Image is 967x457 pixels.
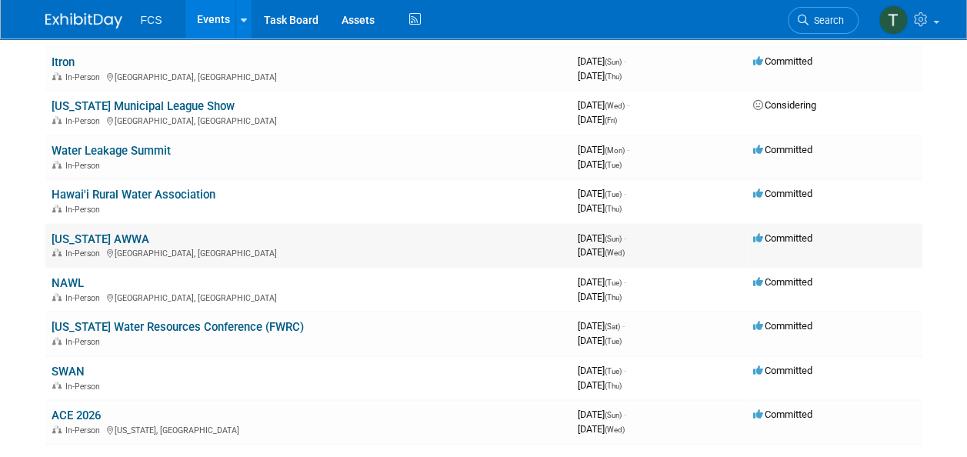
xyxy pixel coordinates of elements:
[52,291,565,303] div: [GEOGRAPHIC_DATA], [GEOGRAPHIC_DATA]
[141,14,162,26] span: FCS
[753,55,812,67] span: Committed
[52,232,149,246] a: [US_STATE] AWWA
[578,70,622,82] span: [DATE]
[624,365,626,376] span: -
[578,276,626,288] span: [DATE]
[52,423,565,435] div: [US_STATE], [GEOGRAPHIC_DATA]
[578,365,626,376] span: [DATE]
[622,320,625,332] span: -
[578,291,622,302] span: [DATE]
[52,72,62,80] img: In-Person Event
[578,379,622,391] span: [DATE]
[578,99,629,111] span: [DATE]
[45,13,122,28] img: ExhibitDay
[52,337,62,345] img: In-Person Event
[753,320,812,332] span: Committed
[624,409,626,420] span: -
[605,235,622,243] span: (Sun)
[52,144,171,158] a: Water Leakage Summit
[605,161,622,169] span: (Tue)
[578,320,625,332] span: [DATE]
[627,144,629,155] span: -
[52,55,75,69] a: Itron
[578,202,622,214] span: [DATE]
[52,70,565,82] div: [GEOGRAPHIC_DATA], [GEOGRAPHIC_DATA]
[578,188,626,199] span: [DATE]
[605,102,625,110] span: (Wed)
[578,409,626,420] span: [DATE]
[605,279,622,287] span: (Tue)
[52,276,84,290] a: NAWL
[52,246,565,259] div: [GEOGRAPHIC_DATA], [GEOGRAPHIC_DATA]
[605,411,622,419] span: (Sun)
[52,293,62,301] img: In-Person Event
[52,161,62,168] img: In-Person Event
[753,276,812,288] span: Committed
[52,114,565,126] div: [GEOGRAPHIC_DATA], [GEOGRAPHIC_DATA]
[605,367,622,375] span: (Tue)
[624,276,626,288] span: -
[52,188,215,202] a: Hawai'i Rural Water Association
[578,423,625,435] span: [DATE]
[65,249,105,259] span: In-Person
[605,116,617,125] span: (Fri)
[605,337,622,345] span: (Tue)
[605,190,622,198] span: (Tue)
[578,246,625,258] span: [DATE]
[65,161,105,171] span: In-Person
[809,15,844,26] span: Search
[52,99,235,113] a: [US_STATE] Municipal League Show
[52,249,62,256] img: In-Person Event
[65,116,105,126] span: In-Person
[605,205,622,213] span: (Thu)
[65,205,105,215] span: In-Person
[605,249,625,257] span: (Wed)
[578,114,617,125] span: [DATE]
[578,335,622,346] span: [DATE]
[65,382,105,392] span: In-Person
[788,7,859,34] a: Search
[627,99,629,111] span: -
[753,99,816,111] span: Considering
[52,116,62,124] img: In-Person Event
[605,72,622,81] span: (Thu)
[52,425,62,433] img: In-Person Event
[52,382,62,389] img: In-Person Event
[65,425,105,435] span: In-Person
[605,382,622,390] span: (Thu)
[52,409,101,422] a: ACE 2026
[624,232,626,244] span: -
[578,232,626,244] span: [DATE]
[65,337,105,347] span: In-Person
[753,144,812,155] span: Committed
[52,365,85,379] a: SWAN
[753,188,812,199] span: Committed
[52,320,304,334] a: [US_STATE] Water Resources Conference (FWRC)
[879,5,908,35] img: Tommy Raye
[65,293,105,303] span: In-Person
[605,293,622,302] span: (Thu)
[605,322,620,331] span: (Sat)
[578,144,629,155] span: [DATE]
[578,55,626,67] span: [DATE]
[578,158,622,170] span: [DATE]
[753,409,812,420] span: Committed
[624,188,626,199] span: -
[605,425,625,434] span: (Wed)
[65,72,105,82] span: In-Person
[624,55,626,67] span: -
[753,232,812,244] span: Committed
[605,146,625,155] span: (Mon)
[52,205,62,212] img: In-Person Event
[605,58,622,66] span: (Sun)
[753,365,812,376] span: Committed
